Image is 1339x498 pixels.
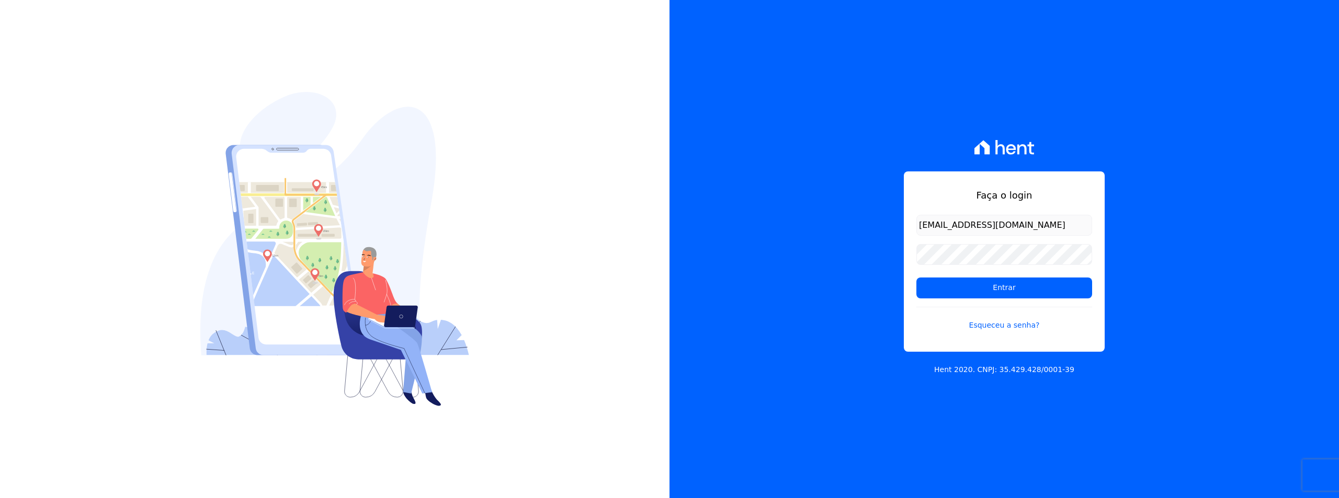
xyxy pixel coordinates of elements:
[934,364,1074,375] p: Hent 2020. CNPJ: 35.429.428/0001-39
[916,307,1092,331] a: Esqueceu a senha?
[916,277,1092,298] input: Entrar
[200,92,469,406] img: Login
[916,188,1092,202] h1: Faça o login
[916,215,1092,236] input: Email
